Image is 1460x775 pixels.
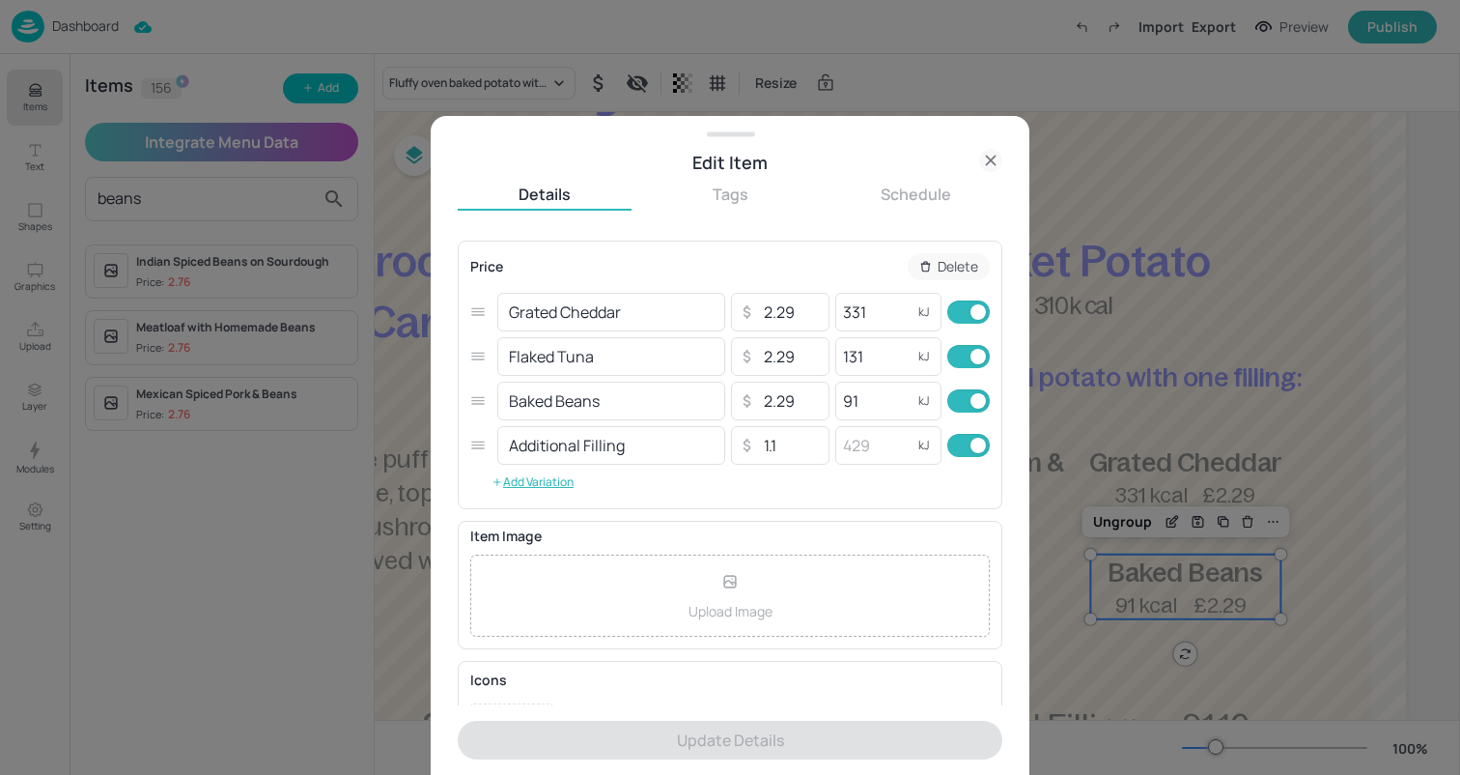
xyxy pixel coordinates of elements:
button: Tags [643,184,817,205]
p: kJ [918,305,930,319]
p: kJ [918,394,930,408]
input: 429 [835,426,912,465]
input: 10 [756,382,824,420]
p: Upload Image [688,601,772,621]
button: Schedule [828,184,1002,205]
button: Delete [908,253,990,280]
p: Delete [938,260,978,273]
div: Edit Item [458,149,1002,176]
p: Item Image [470,530,990,543]
button: Add Variation [470,468,595,497]
p: Price [470,260,503,273]
input: eg. Small [497,337,725,376]
input: 10 [756,293,824,331]
input: eg. Small [497,426,725,465]
p: kJ [918,439,930,452]
p: kJ [918,350,930,363]
input: eg. Small [497,293,725,331]
input: 429 [835,293,912,331]
input: 10 [756,337,824,376]
input: eg. Small [497,382,725,420]
input: 10 [756,426,824,465]
p: Icons [470,674,990,687]
button: Details [458,184,632,205]
input: 429 [835,382,912,420]
input: 429 [835,337,912,376]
